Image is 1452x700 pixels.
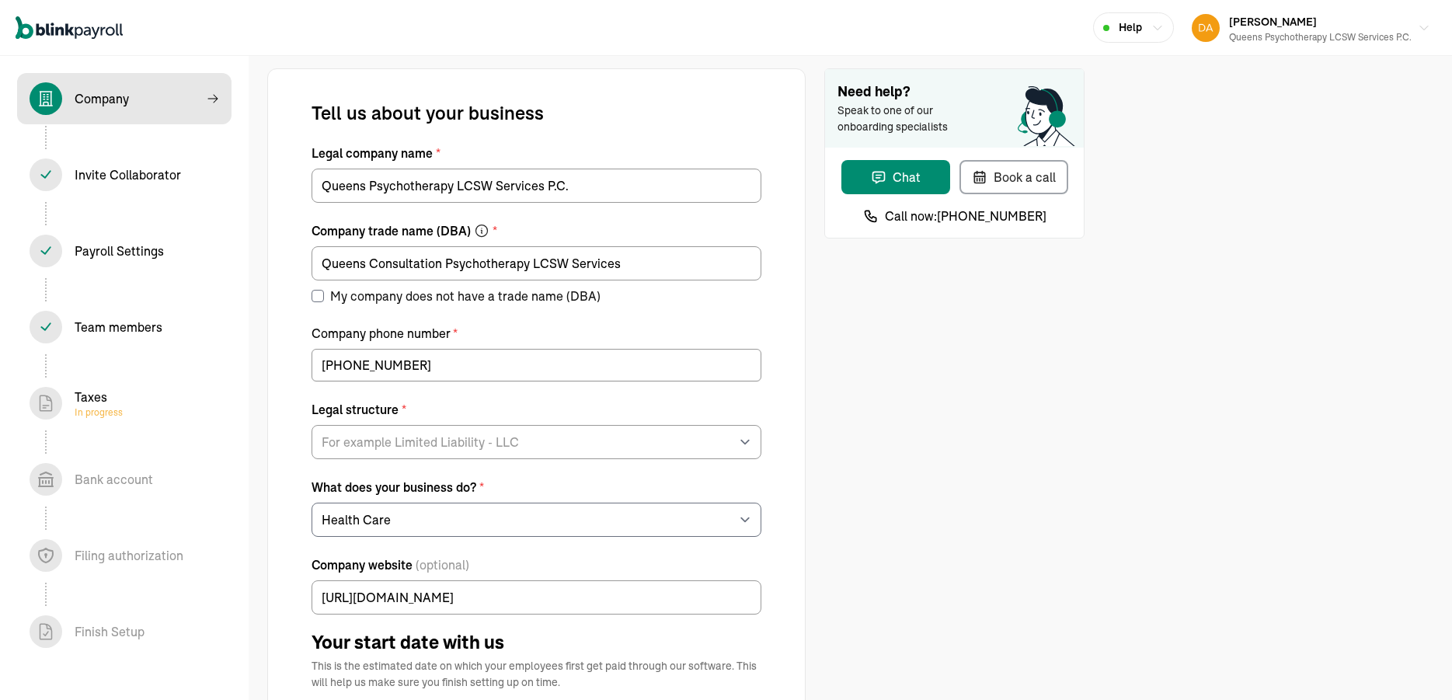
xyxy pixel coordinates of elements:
[1093,12,1174,43] button: Help
[17,378,232,429] span: TaxesIn progress
[959,160,1068,194] button: Book a call
[1193,532,1452,700] iframe: Chat Widget
[312,555,761,574] label: Company website
[312,100,544,125] span: Tell us about your business
[17,149,232,200] span: Invite Collaborator
[972,168,1056,186] div: Book a call
[75,470,153,489] div: Bank account
[17,454,232,505] span: Bank account
[1229,30,1412,44] div: Queens Psychotherapy LCSW Services P.C.
[312,169,761,203] input: Legal company name
[837,103,970,135] span: Speak to one of our onboarding specialists
[75,318,162,336] div: Team members
[416,555,469,574] span: (optional)
[312,287,601,305] label: My company does not have a trade name (DBA)
[75,546,183,565] div: Filing authorization
[312,290,324,302] input: My company does not have a trade name (DBA)
[1119,19,1142,36] span: Help
[17,301,232,353] span: Team members
[1186,9,1436,47] button: [PERSON_NAME]Queens Psychotherapy LCSW Services P.C.
[312,246,761,280] input: Company trade name (DBA)
[16,5,123,50] nav: Global
[75,622,145,641] div: Finish Setup
[312,349,761,381] input: ( _ _ _ ) _ _ _ - _ _ _ _
[75,89,129,108] div: Company
[312,633,761,652] h1: Your start date with us
[312,478,761,496] label: What does your business do?
[312,221,761,240] label: Company trade name (DBA)
[312,326,453,341] span: Company phone number
[75,242,164,260] div: Payroll Settings
[17,225,232,277] span: Payroll Settings
[837,82,1071,103] span: Need help?
[312,658,761,691] p: This is the estimated date on which your employees first get paid through our software. This will...
[312,144,761,162] label: Legal company name
[75,406,123,419] span: In progress
[1229,15,1317,29] span: [PERSON_NAME]
[75,388,123,419] div: Taxes
[841,160,950,194] button: Chat
[885,207,1046,225] span: Call now: [PHONE_NUMBER]
[312,400,761,419] label: Legal structure
[871,168,921,186] div: Chat
[17,73,232,124] span: Company
[17,530,232,581] span: Filing authorization
[17,606,232,657] span: Finish Setup
[75,165,181,184] div: Invite Collaborator
[312,580,761,615] input: Company website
